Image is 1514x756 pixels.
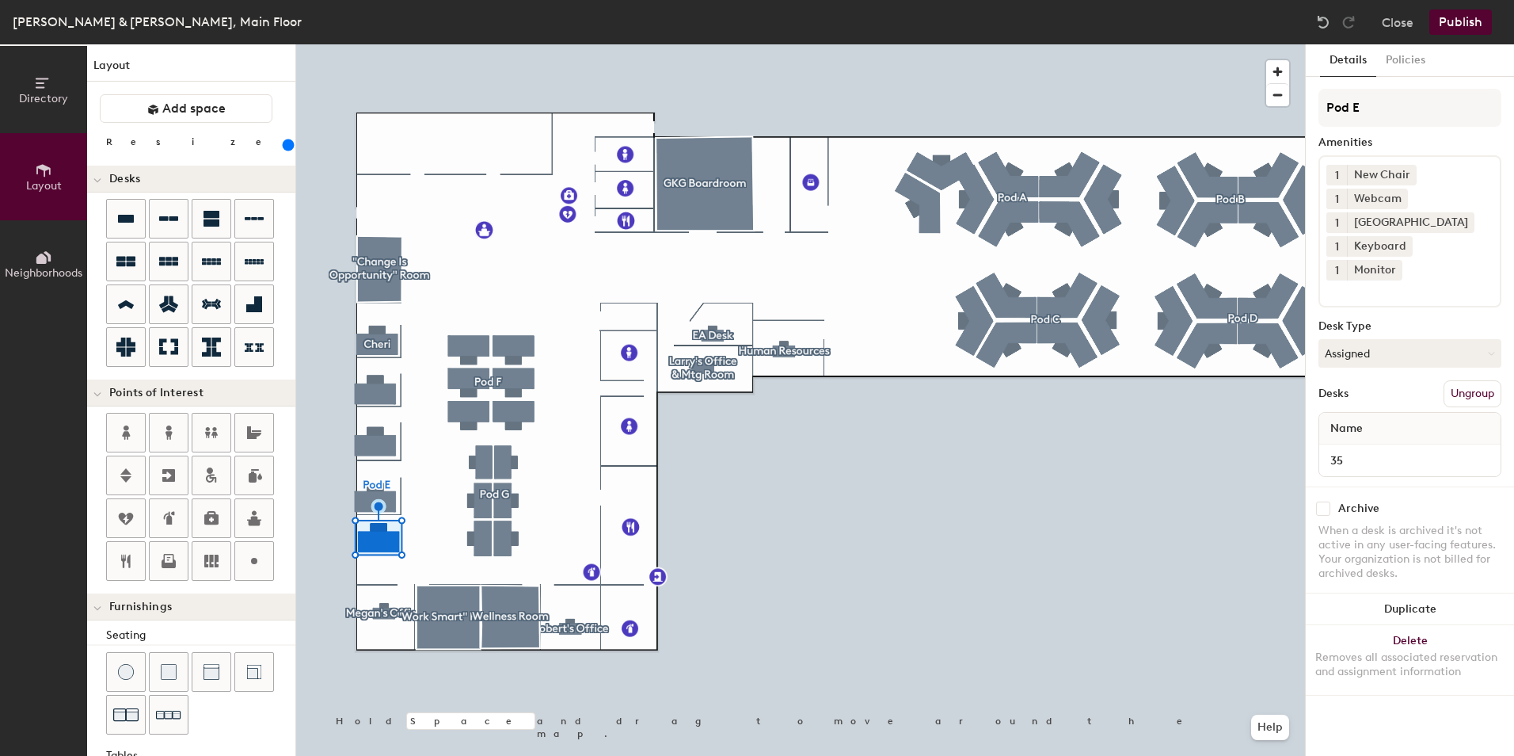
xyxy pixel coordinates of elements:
div: When a desk is archived it's not active in any user-facing features. Your organization is not bil... [1318,524,1501,581]
button: Couch (x3) [149,695,188,735]
button: Duplicate [1306,594,1514,625]
div: Desks [1318,388,1349,400]
button: 1 [1326,165,1347,185]
div: Archive [1338,502,1379,515]
span: Points of Interest [109,387,204,399]
img: Cushion [161,664,177,680]
img: Couch (x2) [113,702,139,727]
span: 1 [1335,167,1339,184]
span: 1 [1335,239,1339,255]
button: 1 [1326,189,1347,209]
img: Couch (x3) [156,703,181,727]
button: DeleteRemoves all associated reservation and assignment information [1306,625,1514,695]
button: 1 [1326,260,1347,281]
img: Couch (corner) [246,664,262,680]
button: Close [1382,10,1413,35]
div: Keyboard [1347,236,1413,257]
button: Couch (corner) [234,652,274,692]
button: Publish [1429,10,1492,35]
span: Desks [109,173,140,185]
h1: Layout [87,57,295,82]
div: Desk Type [1318,320,1501,333]
div: Seating [106,627,295,644]
div: Resize [106,136,281,148]
span: 1 [1335,262,1339,279]
span: Furnishings [109,601,172,613]
button: Couch (x2) [106,695,146,735]
span: Neighborhoods [5,266,82,280]
div: Monitor [1347,260,1402,281]
span: Name [1322,414,1371,443]
div: [PERSON_NAME] & [PERSON_NAME], Main Floor [13,12,302,32]
button: 1 [1326,236,1347,257]
button: Cushion [149,652,188,692]
button: 1 [1326,212,1347,233]
button: Add space [100,94,272,123]
span: Add space [162,101,226,116]
img: Undo [1315,14,1331,30]
button: Assigned [1318,339,1501,368]
div: Webcam [1347,189,1408,209]
button: Couch (middle) [192,652,231,692]
img: Stool [118,664,134,680]
span: Directory [19,92,68,105]
button: Details [1320,44,1376,77]
img: Couch (middle) [204,664,219,680]
div: New Chair [1347,165,1417,185]
span: Layout [26,179,62,193]
div: Amenities [1318,136,1501,149]
img: Redo [1341,14,1356,30]
button: Policies [1376,44,1435,77]
div: [GEOGRAPHIC_DATA] [1347,212,1474,233]
button: Stool [106,652,146,692]
button: Help [1251,715,1289,740]
span: 1 [1335,191,1339,208]
button: Ungroup [1444,380,1501,407]
span: 1 [1335,215,1339,231]
input: Unnamed desk [1322,449,1497,472]
div: Removes all associated reservation and assignment information [1315,651,1504,679]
